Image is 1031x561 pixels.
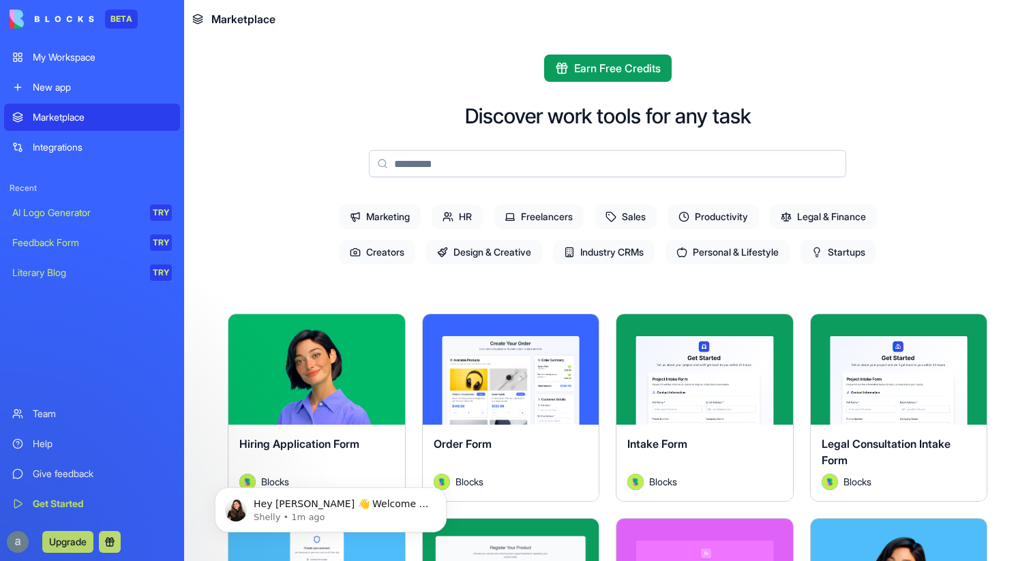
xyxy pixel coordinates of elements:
span: Earn Free Credits [574,60,661,76]
a: Feedback FormTRY [4,229,180,256]
div: Integrations [33,140,172,154]
a: New app [4,74,180,101]
div: Literary Blog [12,266,140,279]
h2: Discover work tools for any task [465,104,751,128]
a: AI Logo GeneratorTRY [4,199,180,226]
a: Help [4,430,180,457]
span: Startups [801,240,876,264]
span: Intake Form [627,437,687,451]
a: Legal Consultation Intake FormAvatarBlocks [810,314,988,502]
a: Integrations [4,134,180,161]
a: My Workspace [4,44,180,71]
div: TRY [150,204,172,221]
div: New app [33,80,172,94]
div: Give feedback [33,467,172,481]
span: Marketplace [211,11,275,27]
button: Upgrade [42,531,93,553]
div: AI Logo Generator [12,206,140,219]
span: Industry CRMs [553,240,655,264]
span: Blocks [649,474,677,489]
a: Upgrade [42,534,93,548]
span: Productivity [668,204,759,229]
div: TRY [150,234,172,251]
button: Earn Free Credits [544,55,672,82]
span: Blocks [843,474,871,489]
div: Team [33,407,172,421]
span: Design & Creative [426,240,542,264]
span: HR [432,204,483,229]
img: Avatar [627,474,644,490]
a: Give feedback [4,460,180,487]
div: BETA [105,10,138,29]
span: Personal & Lifestyle [666,240,790,264]
a: Team [4,400,180,427]
span: Blocks [455,474,483,489]
span: Sales [595,204,657,229]
span: Hiring Application Form [239,437,359,451]
img: logo [10,10,94,29]
div: Get Started [33,497,172,511]
a: Marketplace [4,104,180,131]
a: BETA [10,10,138,29]
span: Recent [4,183,180,194]
a: Literary BlogTRY [4,259,180,286]
div: TRY [150,264,172,281]
iframe: Intercom notifications message [194,459,467,554]
a: Hiring Application FormAvatarBlocks [228,314,406,502]
div: My Workspace [33,50,172,64]
span: Legal Consultation Intake Form [822,437,951,467]
img: Avatar [822,474,838,490]
img: ACg8ocLXg6xfGZJggGOskBYsOzJeWAtPoHk4em143g6U3tYsqyXoFi50=s96-c [7,531,29,553]
a: Order FormAvatarBlocks [422,314,600,502]
div: Marketplace [33,110,172,124]
span: Freelancers [494,204,584,229]
a: Get Started [4,490,180,517]
span: Creators [339,240,415,264]
div: Help [33,437,172,451]
span: Order Form [434,437,492,451]
span: Legal & Finance [770,204,877,229]
div: Feedback Form [12,236,140,249]
span: Marketing [339,204,421,229]
a: Intake FormAvatarBlocks [616,314,794,502]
